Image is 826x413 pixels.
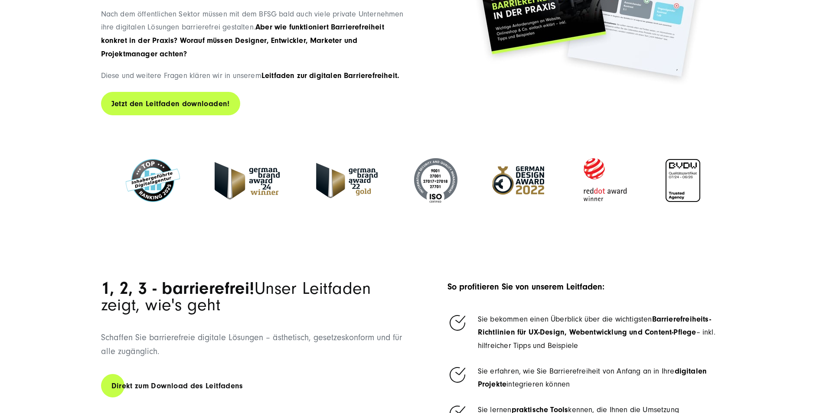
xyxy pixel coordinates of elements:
img: BVDW-Zertifizierung-Weiß [666,159,700,202]
p: Nach dem öffentlichen Sektor müssen mit dem BFSG bald auch viele private Unternehmen ihre digital... [101,8,407,61]
img: Digitalagentur SUNZINET - German Design Award 2022 Special - flat [492,166,544,195]
p: Diese und weitere Fragen klären wir in unserem [101,69,407,83]
img: German Brand Award 2022 Gold [314,163,379,198]
h2: Unser Leitfaden zeigt, wie's geht [101,280,407,313]
li: Sie bekommen einen Überblick über die wichtigsten – inkl. hilfreicher Tipps und Beispiele [447,313,725,353]
img: German-Brand-Award-2024-Winner [215,162,280,199]
a: Direkt zum Download des Leitfadens [101,374,254,398]
img: Top Inhabergeführte Digitalagentur SUNZINET GmbH [126,159,180,202]
li: Sie erfahren, wie Sie Barrierefreiheit von Anfang an in Ihre integrieren können [447,365,725,391]
span: Aber wie funktioniert Barrierefreiheit konkret in der Praxis? Worauf müssen Designer, Entwickler,... [101,23,384,58]
img: ISO-Siegel_2024_Black [414,158,457,203]
a: Jetzt den Leitfaden downloaden! [101,91,240,116]
span: Leitfaden zur digitalen Barrierefreiheit. [261,71,399,80]
p: Schaffen Sie barrierefreie digitale Lösungen – ästhetisch, gesetzeskonform und für alle zugänglich. [101,331,407,358]
img: Red Dot Award winner [579,155,631,206]
strong: So profitieren Sie von unserem Leitfaden: [447,282,604,292]
strong: 1, 2, 3 - barrierefrei! [101,278,255,298]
